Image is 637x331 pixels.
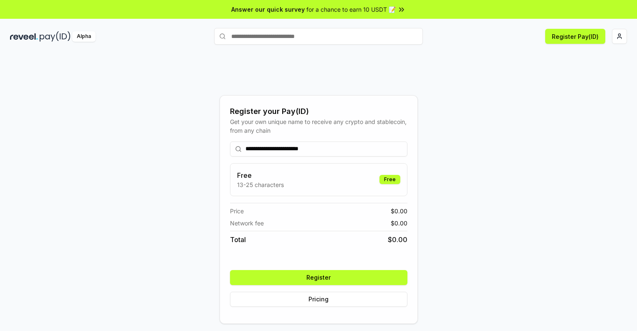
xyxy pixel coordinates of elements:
[230,219,264,227] span: Network fee
[72,31,96,42] div: Alpha
[388,235,407,245] span: $ 0.00
[391,219,407,227] span: $ 0.00
[230,270,407,285] button: Register
[10,31,38,42] img: reveel_dark
[391,207,407,215] span: $ 0.00
[379,175,400,184] div: Free
[237,180,284,189] p: 13-25 characters
[237,170,284,180] h3: Free
[230,235,246,245] span: Total
[40,31,71,42] img: pay_id
[230,117,407,135] div: Get your own unique name to receive any crypto and stablecoin, from any chain
[230,106,407,117] div: Register your Pay(ID)
[230,292,407,307] button: Pricing
[306,5,396,14] span: for a chance to earn 10 USDT 📝
[230,207,244,215] span: Price
[231,5,305,14] span: Answer our quick survey
[545,29,605,44] button: Register Pay(ID)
